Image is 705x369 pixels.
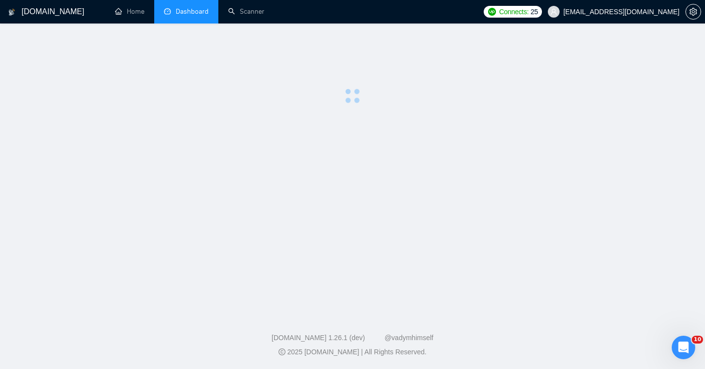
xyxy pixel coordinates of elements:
[685,8,701,16] a: setting
[531,6,538,17] span: 25
[499,6,528,17] span: Connects:
[384,334,433,342] a: @vadymhimself
[488,8,496,16] img: upwork-logo.png
[692,336,703,344] span: 10
[164,8,171,15] span: dashboard
[8,347,697,357] div: 2025 [DOMAIN_NAME] | All Rights Reserved.
[272,334,365,342] a: [DOMAIN_NAME] 1.26.1 (dev)
[685,4,701,20] button: setting
[550,8,557,15] span: user
[115,7,144,16] a: homeHome
[279,348,285,355] span: copyright
[228,7,264,16] a: searchScanner
[176,7,209,16] span: Dashboard
[672,336,695,359] iframe: Intercom live chat
[8,4,15,20] img: logo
